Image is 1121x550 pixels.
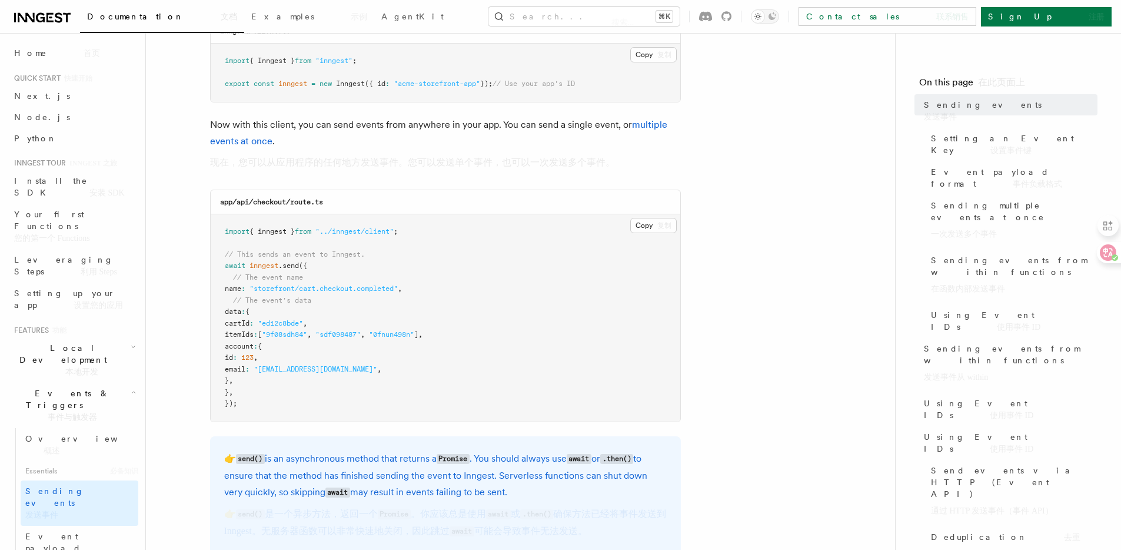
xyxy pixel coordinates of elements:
[250,261,278,270] span: inngest
[9,85,138,107] a: Next.js
[919,338,1097,393] a: Sending events from within functions发送事件从 within
[250,284,398,293] span: "storefront/cart.checkout.completed"
[9,158,117,168] span: Inngest tour
[229,376,233,385] span: ,
[377,365,381,373] span: ,
[926,460,1097,526] a: Send events via HTTP (Event API)通过 HTTP 发送事件（事件 API）
[224,506,667,540] font: 👉 是一个异步方法，返回一个 。你应该总是使用 或 确保方法已经将事件发送到 Inngest。无服务器函数可以非常快速地关闭，因此跳过 可能会导致事件无法发送。
[250,227,295,236] span: { inngest }
[225,330,254,339] span: itemIds
[931,505,1053,517] font: 通过 HTTP 发送事件（事件 API）
[480,79,493,88] span: });
[656,11,673,22] kbd: ⌘K
[450,526,474,536] code: await
[351,11,367,23] font: 示例
[9,337,138,383] button: Local Development 本地开发
[926,195,1097,250] a: Sending multiple events at once一次发送多个事件
[926,161,1097,195] a: Event payload format 事件负载格式
[14,47,100,59] span: Home
[9,342,131,378] span: Local Development
[9,107,138,128] a: Node.js
[9,74,92,83] span: Quick start
[398,284,402,293] span: ,
[89,187,125,199] font: 安装 SDK
[303,319,307,327] span: ,
[225,284,241,293] span: name
[9,204,138,249] a: Your first Functions 您的第一个 Functions
[220,198,323,206] code: app/api/checkout/route.ts
[315,227,394,236] span: "../inngest/client"
[990,410,1033,422] font: 使用事件 ID
[44,445,60,457] font: 概述
[1089,11,1105,23] font: 注册
[225,57,250,65] span: import
[394,227,398,236] span: ;
[931,254,1097,300] span: Sending events from within functions
[233,353,237,362] span: :
[14,289,123,310] span: Setting up your app
[87,12,237,21] span: Documentation
[437,454,470,464] code: Promise
[9,249,138,283] a: Leveraging Steps 利用 Steps
[630,218,677,233] button: Copy 复制
[258,330,262,339] span: [
[225,388,229,396] span: }
[931,465,1097,522] span: Send events via HTTP (Event API)
[221,11,237,23] font: 文档
[325,488,350,498] code: await
[978,75,1025,90] font: 在此页面上
[931,166,1097,190] span: Event payload format
[84,48,100,59] font: 首页
[361,330,365,339] span: ,
[369,330,414,339] span: "0fnun498n"
[1013,178,1062,190] font: 事件负载格式
[21,428,138,462] a: Overview 概述
[225,261,245,270] span: await
[295,57,311,65] span: from
[926,250,1097,304] a: Sending events from within functions在函数内部发送事件
[931,283,1005,295] font: 在函数内部发送事件
[931,309,1097,333] span: Using Event IDs
[25,486,111,519] span: Sending events
[493,79,575,88] span: // Use your app's ID
[997,322,1040,333] font: 使用事件 ID
[241,307,245,316] span: :
[924,397,1097,422] span: Using Event IDs
[210,154,615,171] font: 现在，您可以从应用程序的任何地方发送事件。您可以发送单个事件，也可以一次发送多个事件。
[931,200,1097,245] span: Sending multiple events at once
[69,158,117,168] font: INNGEST 之旅
[262,330,307,339] span: "9f08sdh84"
[9,128,138,149] a: Python
[245,365,250,373] span: :
[315,330,361,339] span: "sdf098487"
[931,132,1097,157] span: Setting an Event Key
[394,79,480,88] span: "acme-storefront-app"
[924,111,957,123] font: 发送事件
[307,330,311,339] span: ,
[278,79,307,88] span: inngest
[233,296,311,304] span: // The event's data
[250,319,254,327] span: :
[241,353,254,362] span: 123
[981,7,1112,26] a: Sign Up 注册
[385,79,390,88] span: :
[919,426,1097,460] a: Using Event IDs 使用事件 ID
[924,343,1097,388] span: Sending events from within functions
[600,454,633,464] code: .then()
[378,509,411,519] code: Promise
[64,74,92,83] font: 快速开始
[931,228,997,240] font: 一次发送多个事件
[224,450,667,545] p: 👉 is an asynchronous method that returns a . You should always use or to ensure that the method h...
[80,4,244,33] a: Documentation 文档
[14,112,70,122] span: Node.js
[258,342,262,350] span: {
[254,342,258,350] span: :
[611,17,634,29] font: 搜索...
[251,12,367,21] span: Examples
[81,266,117,278] font: 利用 Steps
[236,509,265,519] code: send()
[799,7,976,26] a: Contact sales 联系销售
[486,509,511,519] code: await
[926,128,1097,161] a: Setting an Event Key 设置事件键
[225,376,229,385] span: }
